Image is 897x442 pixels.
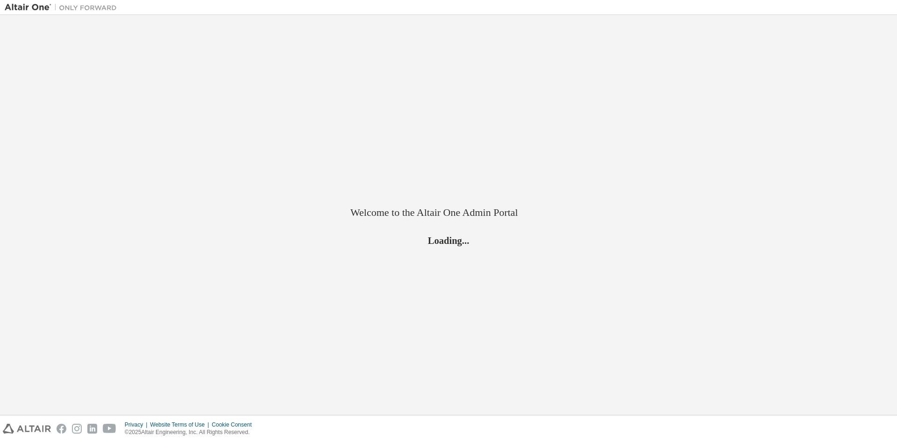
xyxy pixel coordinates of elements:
[5,3,121,12] img: Altair One
[212,421,257,428] div: Cookie Consent
[87,424,97,434] img: linkedin.svg
[125,421,150,428] div: Privacy
[150,421,212,428] div: Website Terms of Use
[3,424,51,434] img: altair_logo.svg
[350,235,547,247] h2: Loading...
[103,424,116,434] img: youtube.svg
[350,206,547,219] h2: Welcome to the Altair One Admin Portal
[72,424,82,434] img: instagram.svg
[125,428,257,436] p: © 2025 Altair Engineering, Inc. All Rights Reserved.
[57,424,66,434] img: facebook.svg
